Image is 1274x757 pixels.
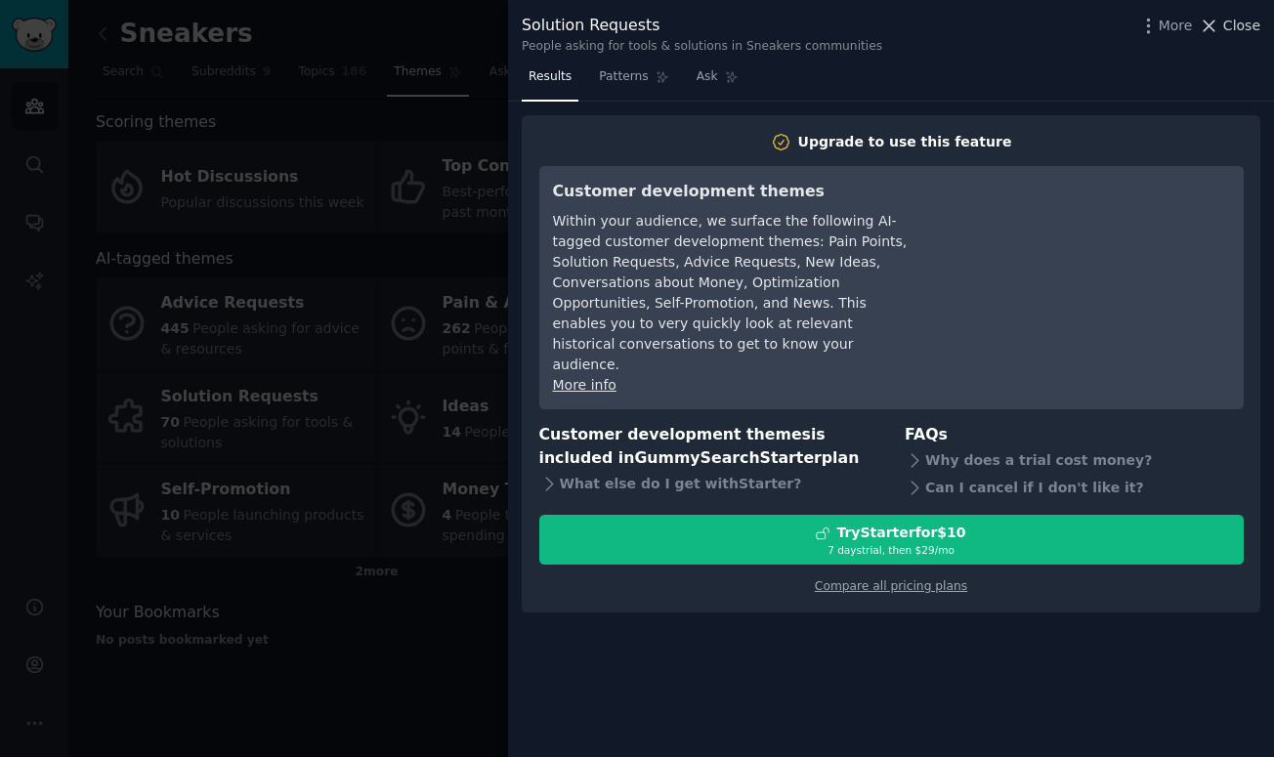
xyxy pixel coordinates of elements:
[836,523,965,543] div: Try Starter for $10
[815,579,967,593] a: Compare all pricing plans
[522,62,578,102] a: Results
[1223,16,1260,36] span: Close
[1138,16,1193,36] button: More
[592,62,675,102] a: Patterns
[553,180,910,204] h3: Customer development themes
[540,543,1243,557] div: 7 days trial, then $ 29 /mo
[539,423,878,471] h3: Customer development themes is included in plan
[599,68,648,86] span: Patterns
[1159,16,1193,36] span: More
[522,14,882,38] div: Solution Requests
[539,515,1244,565] button: TryStarterfor$107 daystrial, then $29/mo
[553,377,616,393] a: More info
[690,62,745,102] a: Ask
[1199,16,1260,36] button: Close
[697,68,718,86] span: Ask
[539,471,878,498] div: What else do I get with Starter ?
[553,211,910,375] div: Within your audience, we surface the following AI-tagged customer development themes: Pain Points...
[937,180,1230,326] iframe: YouTube video player
[798,132,1012,152] div: Upgrade to use this feature
[905,446,1244,474] div: Why does a trial cost money?
[529,68,572,86] span: Results
[905,423,1244,447] h3: FAQs
[522,38,882,56] div: People asking for tools & solutions in Sneakers communities
[634,448,821,467] span: GummySearch Starter
[905,474,1244,501] div: Can I cancel if I don't like it?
